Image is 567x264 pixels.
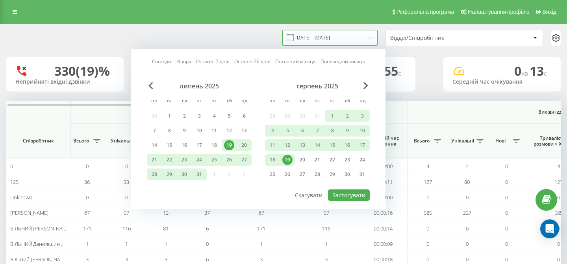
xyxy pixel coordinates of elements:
abbr: субота [341,95,353,107]
div: 17 [357,140,367,150]
div: 4 [267,125,278,136]
span: 6 [206,225,209,232]
span: 67 [259,209,264,216]
span: [PERSON_NAME] [10,209,48,216]
div: вт 22 лип 2025 р. [162,154,177,166]
div: нд 24 серп 2025 р. [355,154,370,166]
div: вт 19 серп 2025 р. [280,154,295,166]
a: Поточний місяць [275,58,316,65]
abbr: понеділок [148,95,160,107]
div: 30 [342,169,352,180]
div: чт 28 серп 2025 р. [310,169,325,180]
div: 1 [164,111,174,121]
div: 7 [312,125,322,136]
div: 330 (19)% [54,64,110,79]
span: 6 [206,256,209,263]
div: чт 21 серп 2025 р. [310,154,325,166]
span: 171 [83,225,91,232]
div: Середній час очікування [452,79,552,85]
div: 2 [342,111,352,121]
span: 585 [554,209,563,216]
div: сб 9 серп 2025 р. [340,125,355,137]
span: 0 [505,209,508,216]
span: 0 [86,194,89,201]
div: 22 [164,155,174,165]
span: Вихід [543,9,556,15]
div: пт 8 серп 2025 р. [325,125,340,137]
div: 3 [194,111,204,121]
span: 4 [426,163,429,170]
div: 10 [357,125,367,136]
div: 10 [194,125,204,136]
div: 27 [297,169,308,180]
span: 81 [163,225,169,232]
div: 8 [164,125,174,136]
div: 6 [297,125,308,136]
div: сб 30 серп 2025 р. [340,169,355,180]
span: 0 [206,240,209,247]
div: чт 14 серп 2025 р. [310,139,325,151]
div: сб 12 лип 2025 р. [222,125,237,137]
div: 30 [179,169,189,180]
span: 0 [466,225,469,232]
div: ср 13 серп 2025 р. [295,139,310,151]
div: Open Intercom Messenger [540,219,559,238]
div: 22 [327,155,337,165]
div: нд 6 лип 2025 р. [237,110,252,122]
div: ср 27 серп 2025 р. [295,169,310,180]
div: 2 [179,111,189,121]
div: пт 11 лип 2025 р. [207,125,222,137]
td: 00:00:16 [359,205,408,221]
span: Налаштування профілю [468,9,529,15]
span: 3 [165,256,167,263]
abbr: четвер [193,95,205,107]
div: пн 18 серп 2025 р. [265,154,280,166]
span: 33 [124,178,129,185]
div: 31 [357,169,367,180]
div: 23 [342,155,352,165]
div: 24 [357,155,367,165]
div: вт 1 лип 2025 р. [162,110,177,122]
span: 127 [554,178,563,185]
span: c [544,69,547,78]
span: Previous Month [148,82,153,89]
div: пн 7 лип 2025 р. [147,125,162,137]
div: ср 30 лип 2025 р. [177,169,192,180]
div: 20 [239,140,249,150]
div: пн 11 серп 2025 р. [265,139,280,151]
div: 13 [297,140,308,150]
span: 57 [124,209,129,216]
div: 16 [179,140,189,150]
span: 1 [86,240,89,247]
span: 1 [260,240,263,247]
span: 1 [125,240,128,247]
div: сб 19 лип 2025 р. [222,139,237,151]
span: 1 [325,240,328,247]
span: 0 [466,194,469,201]
span: 0 [505,178,508,185]
div: 1 [327,111,337,121]
div: 5 [282,125,293,136]
div: пт 18 лип 2025 р. [207,139,222,151]
div: 25 [209,155,219,165]
div: 3 [357,111,367,121]
span: 0 [505,240,508,247]
div: вт 29 лип 2025 р. [162,169,177,180]
div: 15 [164,140,174,150]
span: Всього [412,138,432,144]
abbr: неділя [356,95,368,107]
div: сб 26 лип 2025 р. [222,154,237,166]
button: Застосувати [328,189,370,201]
a: Вчора [177,58,191,65]
div: чт 3 лип 2025 р. [192,110,207,122]
span: 4 [466,163,469,170]
div: вт 26 серп 2025 р. [280,169,295,180]
span: Унікальні [111,138,133,144]
div: вт 15 лип 2025 р. [162,139,177,151]
span: 13 [530,62,547,79]
span: Унікальні [451,138,474,144]
div: нд 27 лип 2025 р. [237,154,252,166]
div: 19 [282,155,293,165]
span: c [398,69,401,78]
span: Нові [491,138,510,144]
